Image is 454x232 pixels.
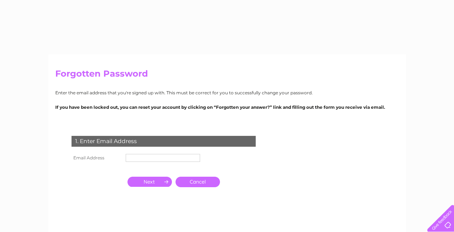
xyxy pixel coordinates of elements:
p: If you have been locked out, you can reset your account by clicking on “Forgotten your answer?” l... [55,104,399,111]
h2: Forgotten Password [55,69,399,82]
th: Email Address [70,152,124,164]
div: 1. Enter Email Address [72,136,256,147]
p: Enter the email address that you're signed up with. This must be correct for you to successfully ... [55,89,399,96]
a: Cancel [176,177,220,187]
